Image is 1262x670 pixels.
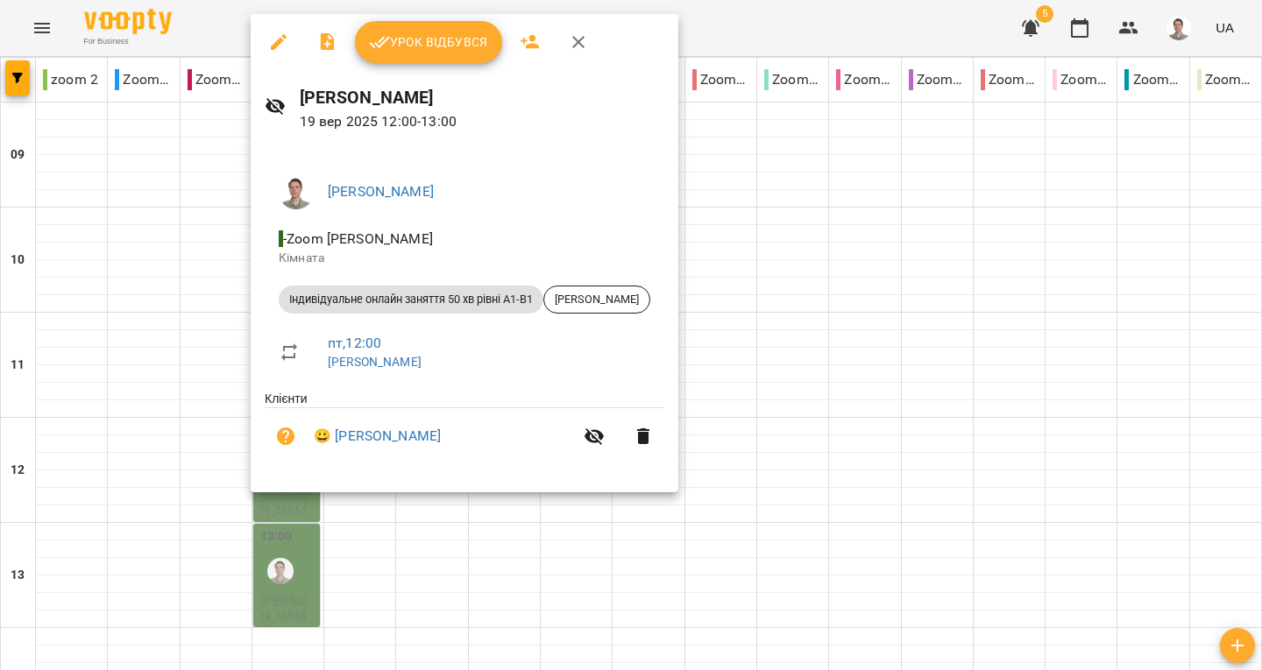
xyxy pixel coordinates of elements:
span: Урок відбувся [369,32,488,53]
span: [PERSON_NAME] [544,292,649,307]
button: Урок відбувся [355,21,502,63]
button: Візит ще не сплачено. Додати оплату? [265,415,307,457]
p: 19 вер 2025 12:00 - 13:00 [300,111,664,132]
h6: [PERSON_NAME] [300,84,664,111]
a: 😀 [PERSON_NAME] [314,426,441,447]
p: Кімната [279,250,650,267]
span: - Zoom [PERSON_NAME] [279,230,436,247]
a: пт , 12:00 [328,335,381,351]
img: 08937551b77b2e829bc2e90478a9daa6.png [279,174,314,209]
div: [PERSON_NAME] [543,286,650,314]
span: Індивідуальне онлайн заняття 50 хв рівні А1-В1 [279,292,543,307]
ul: Клієнти [265,390,664,471]
a: [PERSON_NAME] [328,183,434,200]
a: [PERSON_NAME] [328,355,422,369]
